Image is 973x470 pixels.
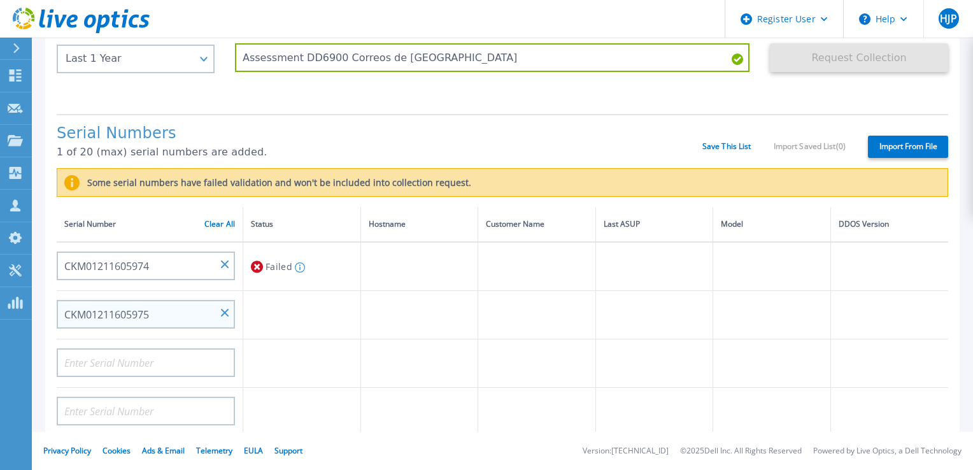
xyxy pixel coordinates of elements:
[235,43,749,72] input: Enter Project Name
[251,255,353,278] div: Failed
[770,43,948,72] button: Request Collection
[274,445,302,456] a: Support
[66,53,192,64] div: Last 1 Year
[713,207,831,242] th: Model
[43,445,91,456] a: Privacy Policy
[57,146,702,158] p: 1 of 20 (max) serial numbers are added.
[702,142,751,151] a: Save This List
[813,447,962,455] li: Powered by Live Optics, a Dell Technology
[57,300,235,329] input: Enter Serial Number
[103,445,131,456] a: Cookies
[680,447,802,455] li: © 2025 Dell Inc. All Rights Reserved
[80,178,471,188] label: Some serial numbers have failed validation and won't be included into collection request.
[64,217,235,231] div: Serial Number
[243,207,361,242] th: Status
[830,207,948,242] th: DDOS Version
[478,207,596,242] th: Customer Name
[57,125,702,143] h1: Serial Numbers
[204,220,235,229] a: Clear All
[57,397,235,425] input: Enter Serial Number
[57,252,235,280] input: Enter Serial Number
[57,348,235,377] input: Enter Serial Number
[360,207,478,242] th: Hostname
[583,447,669,455] li: Version: [TECHNICAL_ID]
[595,207,713,242] th: Last ASUP
[142,445,185,456] a: Ads & Email
[940,13,956,24] span: HJP
[196,445,232,456] a: Telemetry
[244,445,263,456] a: EULA
[868,136,948,158] label: Import From File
